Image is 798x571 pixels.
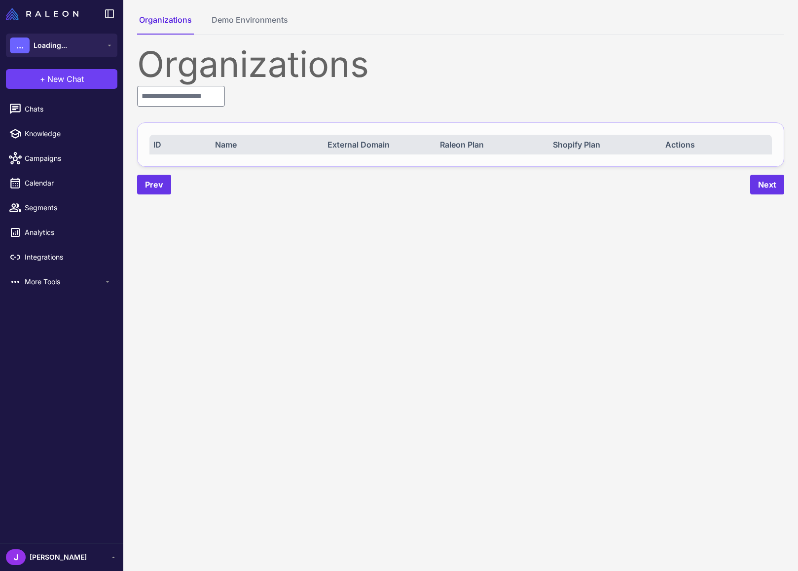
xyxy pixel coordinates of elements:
[137,46,784,82] div: Organizations
[4,99,119,119] a: Chats
[210,14,290,35] button: Demo Environments
[4,123,119,144] a: Knowledge
[10,38,30,53] div: ...
[6,8,78,20] img: Raleon Logo
[137,175,171,194] button: Prev
[327,139,430,151] div: External Domain
[25,104,111,114] span: Chats
[153,139,205,151] div: ID
[553,139,655,151] div: Shopify Plan
[25,178,111,189] span: Calendar
[6,69,117,89] button: +New Chat
[215,139,318,151] div: Name
[4,148,119,169] a: Campaigns
[25,153,111,164] span: Campaigns
[4,222,119,243] a: Analytics
[4,173,119,193] a: Calendar
[750,175,784,194] button: Next
[25,276,104,287] span: More Tools
[40,73,45,85] span: +
[6,549,26,565] div: J
[665,139,768,151] div: Actions
[25,202,111,213] span: Segments
[6,34,117,57] button: ...Loading...
[30,552,87,563] span: [PERSON_NAME]
[34,40,67,51] span: Loading...
[4,247,119,267] a: Integrations
[137,14,194,35] button: Organizations
[4,197,119,218] a: Segments
[25,227,111,238] span: Analytics
[25,252,111,263] span: Integrations
[47,73,84,85] span: New Chat
[440,139,543,151] div: Raleon Plan
[25,128,111,139] span: Knowledge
